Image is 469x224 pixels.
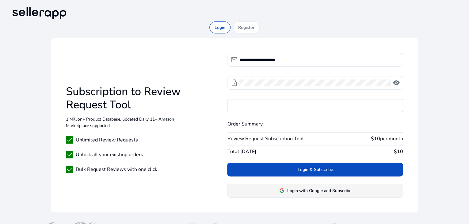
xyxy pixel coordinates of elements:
[227,99,402,112] iframe: To enrich screen reader interactions, please activate Accessibility in Grammarly extension settings
[227,184,403,198] button: Login with Google and Subscribe
[66,116,183,129] p: 1 Million+ Product Database, updated Daily 11+ Amazon Marketplace supported
[287,187,351,194] span: Login with Google and Subscribe
[66,85,183,111] h1: Subscription to Review Request Tool
[298,166,333,173] span: Login & Subscribe
[76,151,143,158] span: Unlock all your existing orders
[380,135,403,142] span: per month
[227,135,303,142] span: Review Request Subscription Tool
[66,136,73,144] span: check
[393,79,400,87] span: visibility
[227,163,403,176] button: Login & Subscribe
[230,56,238,64] span: mail
[66,151,73,158] span: check
[238,24,254,31] p: Register
[10,5,69,21] img: sellerapp-logo
[230,79,238,87] span: lock
[227,148,256,155] span: Total [DATE]
[394,148,403,155] b: $10
[371,135,380,142] b: $10
[76,136,138,144] span: Unlimited Review Requests
[76,166,157,173] span: Bulk Request Reviews with one click
[215,24,225,31] p: Login
[227,121,403,127] h4: Order Summary
[279,188,284,193] img: google-logo.svg
[66,166,73,173] span: check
